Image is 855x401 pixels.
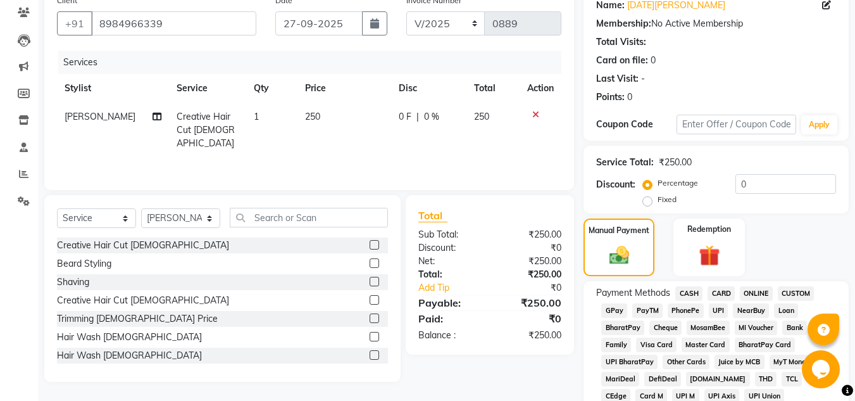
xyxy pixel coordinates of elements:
[504,281,571,295] div: ₹0
[57,74,169,103] th: Stylist
[755,372,777,386] span: THD
[409,268,490,281] div: Total:
[636,338,677,352] span: Visa Card
[409,311,490,326] div: Paid:
[490,268,571,281] div: ₹250.00
[649,321,682,335] span: Cheque
[709,303,728,318] span: UPI
[658,194,677,205] label: Fixed
[490,295,571,310] div: ₹250.00
[668,303,704,318] span: PhonePe
[589,225,649,236] label: Manual Payment
[409,255,490,268] div: Net:
[682,338,730,352] span: Master Card
[409,329,490,342] div: Balance :
[409,281,503,295] a: Add Tip
[770,355,814,369] span: MyT Money
[490,329,571,342] div: ₹250.00
[641,72,645,86] div: -
[596,118,676,131] div: Coupon Code
[57,331,202,344] div: Hair Wash [DEMOGRAPHIC_DATA]
[692,243,727,269] img: _gift.svg
[658,177,698,189] label: Percentage
[596,178,635,191] div: Discount:
[177,111,235,149] span: Creative Hair Cut [DEMOGRAPHIC_DATA]
[416,110,419,124] span: |
[601,355,658,369] span: UPI BharatPay
[733,303,769,318] span: NearBuy
[466,74,520,103] th: Total
[57,11,92,35] button: +91
[644,372,681,386] span: DefiDeal
[632,303,663,318] span: PayTM
[490,311,571,326] div: ₹0
[409,241,490,255] div: Discount:
[659,156,692,169] div: ₹250.00
[490,241,571,255] div: ₹0
[424,110,439,124] span: 0 %
[596,35,646,49] div: Total Visits:
[778,286,814,301] span: CUSTOM
[596,286,670,300] span: Payment Methods
[246,74,297,103] th: Qty
[651,54,656,67] div: 0
[57,294,229,307] div: Creative Hair Cut [DEMOGRAPHIC_DATA]
[601,338,631,352] span: Family
[782,321,807,335] span: Bank
[603,244,635,267] img: _cash.svg
[601,372,639,386] span: MariDeal
[57,312,218,326] div: Trimming [DEMOGRAPHIC_DATA] Price
[57,239,229,252] div: Creative Hair Cut [DEMOGRAPHIC_DATA]
[230,208,388,227] input: Search or Scan
[708,286,735,301] span: CARD
[596,72,639,86] div: Last Visit:
[715,355,765,369] span: Juice by MCB
[297,74,391,103] th: Price
[675,286,702,301] span: CASH
[735,321,778,335] span: MI Voucher
[596,17,836,30] div: No Active Membership
[740,286,773,301] span: ONLINE
[596,91,625,104] div: Points:
[782,372,802,386] span: TCL
[490,228,571,241] div: ₹250.00
[391,74,466,103] th: Disc
[601,321,644,335] span: BharatPay
[735,338,796,352] span: BharatPay Card
[596,17,651,30] div: Membership:
[57,257,111,271] div: Beard Styling
[399,110,411,124] span: 0 F
[520,74,561,103] th: Action
[65,111,135,122] span: [PERSON_NAME]
[596,54,648,67] div: Card on file:
[801,115,837,134] button: Apply
[687,321,730,335] span: MosamBee
[663,355,709,369] span: Other Cards
[687,224,731,235] label: Redemption
[686,372,750,386] span: [DOMAIN_NAME]
[254,111,259,122] span: 1
[490,255,571,268] div: ₹250.00
[802,350,842,388] iframe: chat widget
[305,111,320,122] span: 250
[677,115,796,134] input: Enter Offer / Coupon Code
[774,303,798,318] span: Loan
[409,295,490,310] div: Payable:
[91,11,256,35] input: Search by Name/Mobile/Email/Code
[596,156,654,169] div: Service Total:
[57,349,202,362] div: Hair Wash [DEMOGRAPHIC_DATA]
[627,91,632,104] div: 0
[58,51,571,74] div: Services
[418,209,447,222] span: Total
[57,276,89,289] div: Shaving
[474,111,489,122] span: 250
[169,74,246,103] th: Service
[409,228,490,241] div: Sub Total:
[601,303,627,318] span: GPay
